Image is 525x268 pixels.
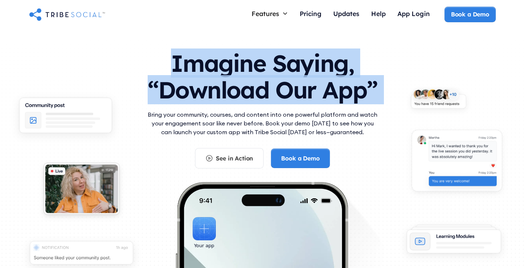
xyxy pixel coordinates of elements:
div: App Login [397,9,430,18]
div: Help [371,9,386,18]
div: Updates [333,9,359,18]
img: An illustration of New friends requests [404,84,472,117]
h1: Imagine Saying, “Download Our App” [146,43,379,107]
img: An illustration of Live video [37,158,126,223]
img: An illustration of Community Feed [11,92,121,144]
a: Help [365,7,392,22]
a: Updates [327,7,365,22]
div: Pricing [300,9,322,18]
div: Features [246,7,294,20]
div: See in Action [216,154,253,162]
p: Bring your community, courses, and content into one powerful platform and watch your engagement s... [146,110,379,136]
a: App Login [392,7,436,22]
a: See in Action [195,148,264,168]
a: Book a Demo [444,7,496,22]
div: Features [252,9,279,18]
div: Your app [194,242,214,250]
a: Book a Demo [271,148,330,168]
a: Pricing [294,7,327,22]
img: An illustration of chat [404,125,509,201]
a: home [29,7,105,22]
img: An illustration of Learning Modules [399,220,509,263]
